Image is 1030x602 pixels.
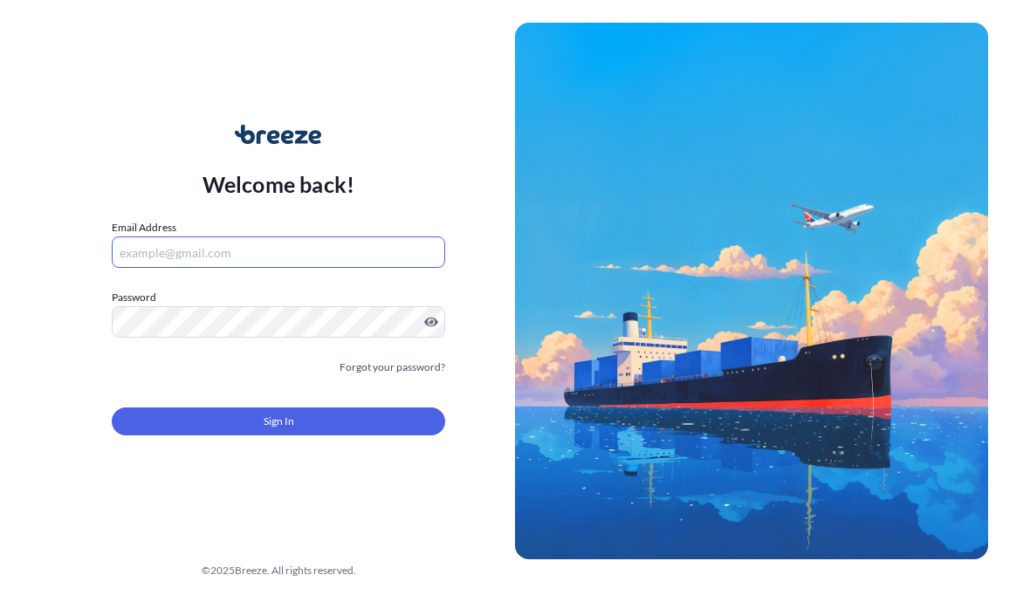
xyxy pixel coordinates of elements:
[42,562,515,579] div: © 2025 Breeze. All rights reserved.
[424,315,438,329] button: Show password
[112,219,176,236] label: Email Address
[264,413,294,430] span: Sign In
[340,359,445,376] a: Forgot your password?
[112,289,445,306] label: Password
[112,236,445,268] input: example@gmail.com
[515,23,988,560] img: Ship illustration
[112,407,445,435] button: Sign In
[203,170,355,198] p: Welcome back!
